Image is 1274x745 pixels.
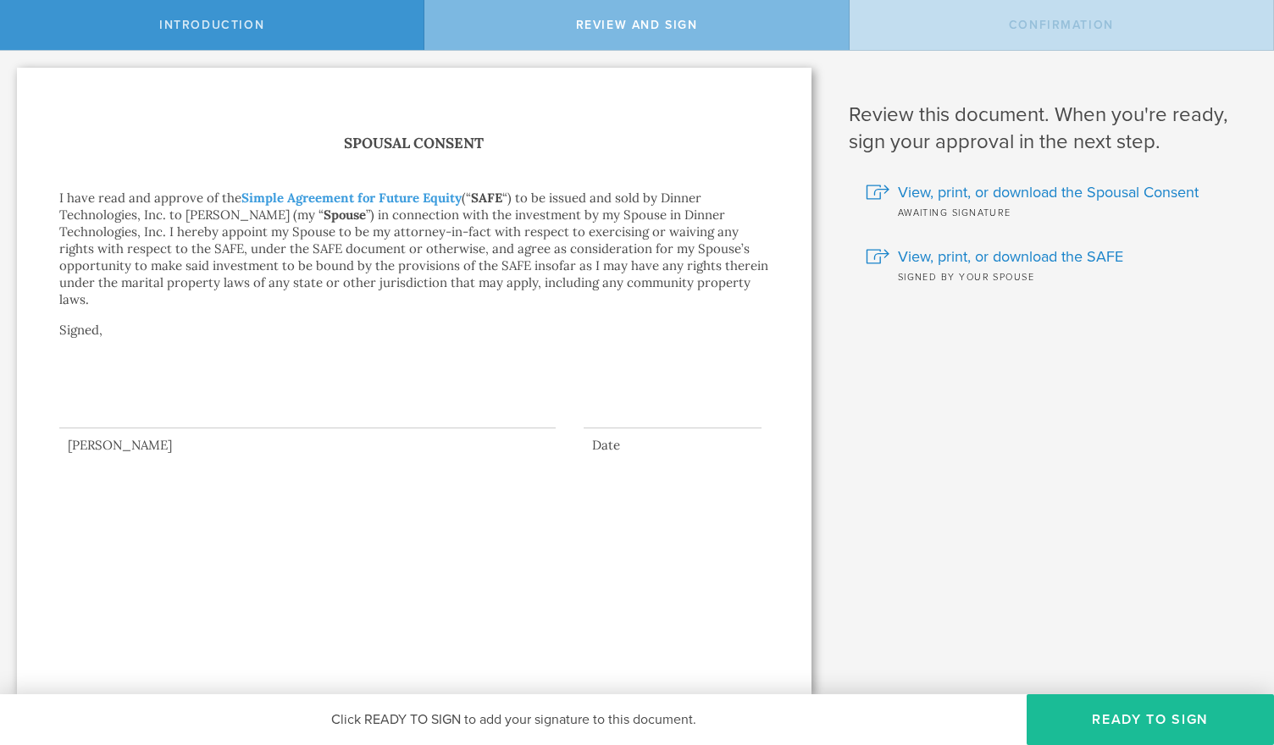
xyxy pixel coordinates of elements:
[1009,18,1114,32] span: Confirmation
[59,190,769,308] p: I have read and approve of the (“ “) to be issued and sold by Dinner Technologies, Inc. to [PERSO...
[898,246,1123,268] span: View, print, or download the SAFE
[59,322,769,372] p: Signed,
[59,437,556,454] div: [PERSON_NAME]
[1027,694,1274,745] button: Ready to Sign
[584,437,761,454] div: Date
[59,131,769,156] h1: Spousal Consent
[866,268,1249,284] div: Signed by your spouse
[576,18,698,32] span: Review and Sign
[866,203,1249,220] div: Awaiting signature
[159,18,264,32] span: Introduction
[471,190,502,206] strong: SAFE
[898,181,1199,203] span: View, print, or download the Spousal Consent
[241,190,462,206] a: Simple Agreement for Future Equity
[849,102,1249,156] h1: Review this document. When you're ready, sign your approval in the next step.
[324,207,366,223] strong: Spouse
